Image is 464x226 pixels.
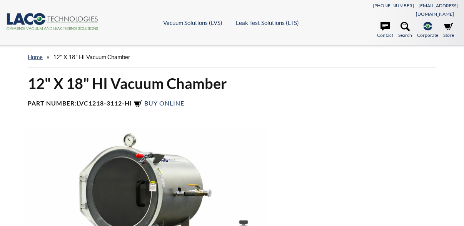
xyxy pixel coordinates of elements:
h1: 12" X 18" HI Vacuum Chamber [28,74,436,93]
h4: Part Number: [28,99,436,109]
span: 12" X 18" HI Vacuum Chamber [53,53,130,60]
b: LVC1218-3112-HI [77,99,132,107]
a: [EMAIL_ADDRESS][DOMAIN_NAME] [416,3,458,17]
a: [PHONE_NUMBER] [373,3,414,8]
span: Buy Online [144,99,184,107]
a: home [28,53,43,60]
a: Store [443,22,454,39]
span: Corporate [417,31,438,39]
a: Leak Test Solutions (LTS) [236,19,299,26]
a: Contact [377,22,393,39]
div: » [28,46,436,68]
a: Search [398,22,412,39]
a: Vacuum Solutions (LVS) [163,19,222,26]
a: Buy Online [134,99,184,107]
